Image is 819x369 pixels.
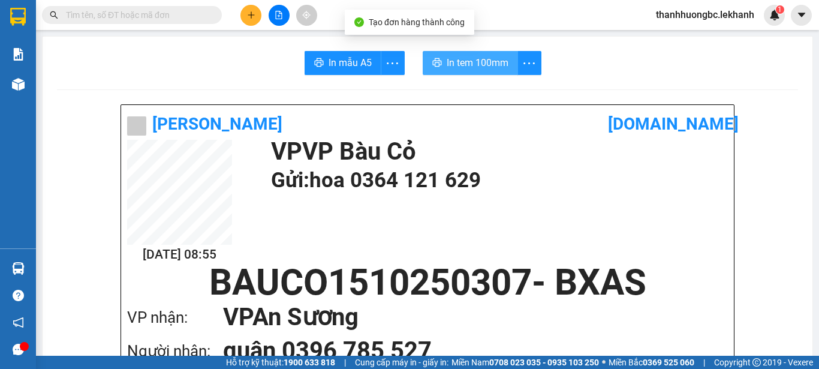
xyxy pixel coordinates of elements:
[127,245,232,265] h2: [DATE] 08:55
[284,358,335,367] strong: 1900 633 818
[13,317,24,328] span: notification
[646,7,764,22] span: thanhhuongbc.lekhanh
[314,58,324,69] span: printer
[66,8,207,22] input: Tìm tên, số ĐT hoặc mã đơn
[344,356,346,369] span: |
[305,51,381,75] button: printerIn mẫu A5
[296,5,317,26] button: aim
[432,58,442,69] span: printer
[127,305,223,330] div: VP nhận:
[354,17,364,27] span: check-circle
[355,356,448,369] span: Cung cấp máy in - giấy in:
[271,164,722,197] h1: Gửi: hoa 0364 121 629
[381,51,405,75] button: more
[152,114,282,134] b: [PERSON_NAME]
[10,8,26,26] img: logo-vxr
[12,48,25,61] img: solution-icon
[796,10,807,20] span: caret-down
[776,5,784,14] sup: 1
[518,56,541,71] span: more
[451,356,599,369] span: Miền Nam
[13,344,24,355] span: message
[12,262,25,275] img: warehouse-icon
[269,5,290,26] button: file-add
[517,51,541,75] button: more
[226,356,335,369] span: Hỗ trợ kỹ thuật:
[369,17,465,27] span: Tạo đơn hàng thành công
[127,265,728,301] h1: BAUCO1510250307 - BXAS
[240,5,261,26] button: plus
[791,5,812,26] button: caret-down
[271,140,722,164] h1: VP VP Bàu Cỏ
[50,11,58,19] span: search
[602,360,606,365] span: ⚪️
[752,358,761,367] span: copyright
[643,358,694,367] strong: 0369 525 060
[769,10,780,20] img: icon-new-feature
[381,56,404,71] span: more
[302,11,311,19] span: aim
[608,114,739,134] b: [DOMAIN_NAME]
[609,356,694,369] span: Miền Bắc
[489,358,599,367] strong: 0708 023 035 - 0935 103 250
[223,301,704,334] h1: VP An Sương
[247,11,255,19] span: plus
[703,356,705,369] span: |
[778,5,782,14] span: 1
[13,290,24,301] span: question-circle
[223,334,704,368] h1: quân 0396 785 527
[275,11,283,19] span: file-add
[329,55,372,70] span: In mẫu A5
[12,78,25,91] img: warehouse-icon
[423,51,518,75] button: printerIn tem 100mm
[447,55,508,70] span: In tem 100mm
[127,339,223,364] div: Người nhận:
